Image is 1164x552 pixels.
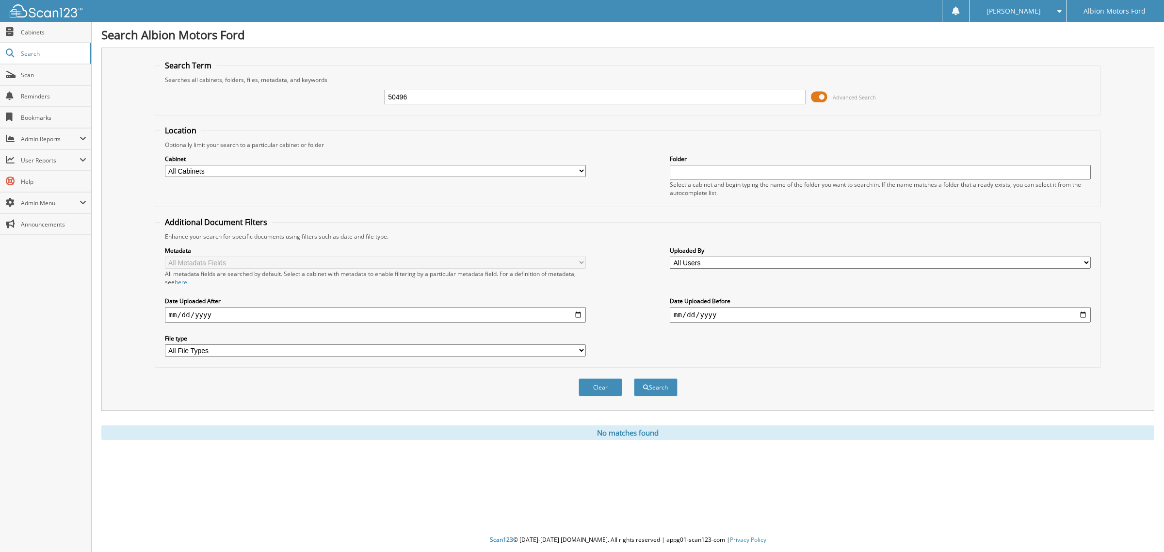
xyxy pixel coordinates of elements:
[670,155,1091,163] label: Folder
[165,246,586,255] label: Metadata
[160,76,1096,84] div: Searches all cabinets, folders, files, metadata, and keywords
[175,278,187,286] a: here
[160,125,201,136] legend: Location
[160,232,1096,241] div: Enhance your search for specific documents using filters such as date and file type.
[160,217,272,227] legend: Additional Document Filters
[160,60,216,71] legend: Search Term
[21,49,85,58] span: Search
[92,528,1164,552] div: © [DATE]-[DATE] [DOMAIN_NAME]. All rights reserved | appg01-scan123-com |
[670,297,1091,305] label: Date Uploaded Before
[833,94,876,101] span: Advanced Search
[21,28,86,36] span: Cabinets
[670,246,1091,255] label: Uploaded By
[1083,8,1146,14] span: Albion Motors Ford
[21,71,86,79] span: Scan
[21,92,86,100] span: Reminders
[160,141,1096,149] div: Optionally limit your search to a particular cabinet or folder
[21,220,86,228] span: Announcements
[986,8,1041,14] span: [PERSON_NAME]
[634,378,678,396] button: Search
[101,425,1154,440] div: No matches found
[21,114,86,122] span: Bookmarks
[10,4,82,17] img: scan123-logo-white.svg
[21,199,80,207] span: Admin Menu
[165,270,586,286] div: All metadata fields are searched by default. Select a cabinet with metadata to enable filtering b...
[490,536,513,544] span: Scan123
[101,27,1154,43] h1: Search Albion Motors Ford
[730,536,766,544] a: Privacy Policy
[21,156,80,164] span: User Reports
[579,378,622,396] button: Clear
[165,297,586,305] label: Date Uploaded After
[670,180,1091,197] div: Select a cabinet and begin typing the name of the folder you want to search in. If the name match...
[165,334,586,342] label: File type
[670,307,1091,323] input: end
[21,135,80,143] span: Admin Reports
[165,307,586,323] input: start
[165,155,586,163] label: Cabinet
[21,178,86,186] span: Help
